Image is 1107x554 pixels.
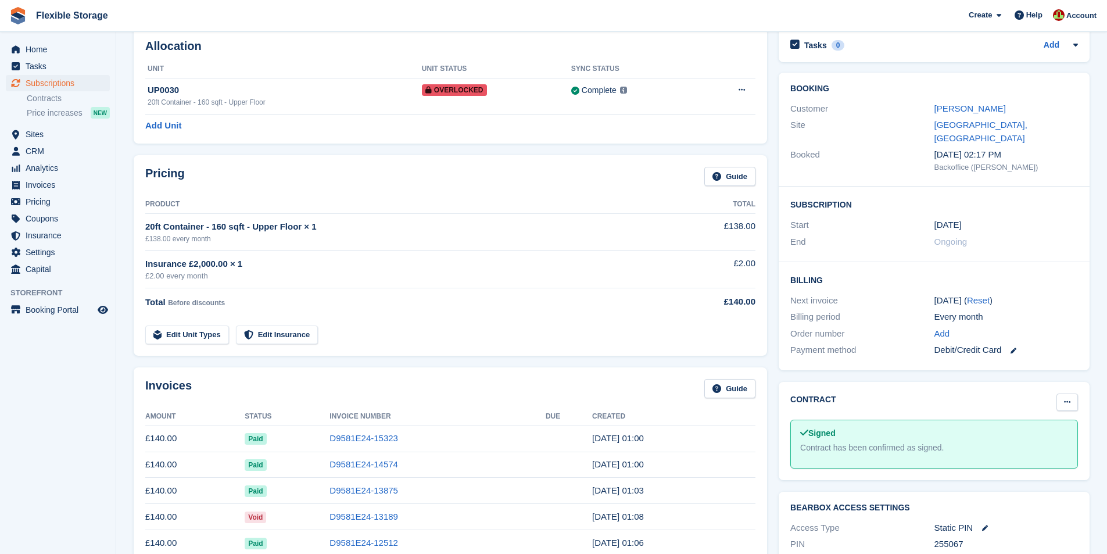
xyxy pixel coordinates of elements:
[661,295,755,309] div: £140.00
[790,503,1078,513] h2: BearBox Access Settings
[6,227,110,244] a: menu
[934,103,1006,113] a: [PERSON_NAME]
[27,93,110,104] a: Contracts
[145,408,245,426] th: Amount
[934,521,1078,535] div: Static PIN
[145,379,192,398] h2: Invoices
[26,302,95,318] span: Booking Portal
[145,258,661,271] div: Insurance £2,000.00 × 1
[26,227,95,244] span: Insurance
[800,442,1068,454] div: Contract has been confirmed as signed.
[329,538,398,548] a: D9581E24-12512
[6,261,110,277] a: menu
[26,126,95,142] span: Sites
[620,87,627,94] img: icon-info-grey-7440780725fd019a000dd9b08b2336e03edf1995a4989e88bcd33f0948082b44.svg
[592,512,644,521] time: 2025-06-11 00:08:51 UTC
[145,220,661,234] div: 20ft Container - 160 sqft - Upper Floor × 1
[934,148,1078,162] div: [DATE] 02:17 PM
[934,538,1078,551] div: 255067
[145,452,245,478] td: £140.00
[245,485,266,497] span: Paid
[31,6,113,25] a: Flexible Storage
[6,75,110,91] a: menu
[832,40,845,51] div: 0
[804,40,827,51] h2: Tasks
[96,303,110,317] a: Preview store
[26,244,95,260] span: Settings
[6,194,110,210] a: menu
[790,394,836,406] h2: Contract
[27,108,83,119] span: Price increases
[790,119,934,145] div: Site
[26,160,95,176] span: Analytics
[592,538,644,548] time: 2025-05-11 00:06:23 UTC
[9,7,27,24] img: stora-icon-8386f47178a22dfd0bd8f6a31ec36ba5ce8667c1dd55bd0f319d3a0aa187defe.svg
[145,478,245,504] td: £140.00
[329,459,398,469] a: D9581E24-14574
[571,60,700,78] th: Sync Status
[592,459,644,469] time: 2025-08-11 00:00:11 UTC
[245,538,266,549] span: Paid
[790,148,934,173] div: Booked
[934,219,962,232] time: 2024-07-11 00:00:00 UTC
[1066,10,1097,22] span: Account
[422,84,487,96] span: Overlocked
[546,408,592,426] th: Due
[329,485,398,495] a: D9581E24-13875
[790,84,1078,94] h2: Booking
[800,427,1068,439] div: Signed
[6,126,110,142] a: menu
[6,244,110,260] a: menu
[145,195,661,214] th: Product
[661,251,755,288] td: £2.00
[26,194,95,210] span: Pricing
[145,504,245,530] td: £140.00
[26,75,95,91] span: Subscriptions
[934,162,1078,173] div: Backoffice ([PERSON_NAME])
[329,512,398,521] a: D9581E24-13189
[6,143,110,159] a: menu
[145,60,422,78] th: Unit
[26,177,95,193] span: Invoices
[790,219,934,232] div: Start
[245,459,266,471] span: Paid
[967,295,990,305] a: Reset
[934,327,950,341] a: Add
[790,198,1078,210] h2: Subscription
[245,512,266,523] span: Void
[592,433,644,443] time: 2025-09-11 00:00:42 UTC
[790,521,934,535] div: Access Type
[661,195,755,214] th: Total
[168,299,225,307] span: Before discounts
[934,120,1027,143] a: [GEOGRAPHIC_DATA], [GEOGRAPHIC_DATA]
[27,106,110,119] a: Price increases NEW
[592,408,755,426] th: Created
[934,310,1078,324] div: Every month
[6,58,110,74] a: menu
[26,261,95,277] span: Capital
[148,84,422,97] div: UP0030
[145,297,166,307] span: Total
[934,237,968,246] span: Ongoing
[145,326,229,345] a: Edit Unit Types
[790,274,1078,285] h2: Billing
[582,84,617,96] div: Complete
[245,408,329,426] th: Status
[790,294,934,308] div: Next invoice
[26,41,95,58] span: Home
[704,379,755,398] a: Guide
[10,287,116,299] span: Storefront
[790,344,934,357] div: Payment method
[6,302,110,318] a: menu
[1044,39,1059,52] a: Add
[26,58,95,74] span: Tasks
[790,235,934,249] div: End
[6,160,110,176] a: menu
[329,433,398,443] a: D9581E24-15323
[145,167,185,186] h2: Pricing
[790,310,934,324] div: Billing period
[790,327,934,341] div: Order number
[91,107,110,119] div: NEW
[236,326,318,345] a: Edit Insurance
[245,433,266,445] span: Paid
